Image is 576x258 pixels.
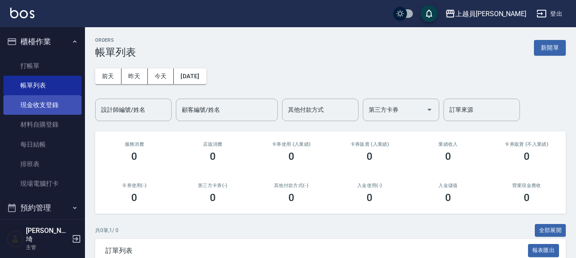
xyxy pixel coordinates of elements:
[341,142,399,147] h2: 卡券販賣 (入業績)
[341,183,399,188] h2: 入金使用(-)
[262,183,320,188] h2: 其他付款方式(-)
[534,43,566,51] a: 新開單
[423,103,436,116] button: Open
[174,68,206,84] button: [DATE]
[288,192,294,204] h3: 0
[3,197,82,219] button: 預約管理
[419,142,477,147] h2: 業績收入
[3,219,82,241] button: 報表及分析
[421,5,438,22] button: save
[524,192,530,204] h3: 0
[288,150,294,162] h3: 0
[528,244,559,257] button: 報表匯出
[26,227,69,244] h5: [PERSON_NAME]埼
[3,174,82,193] a: 現場電腦打卡
[131,150,137,162] h3: 0
[184,183,242,188] h2: 第三方卡券(-)
[419,183,477,188] h2: 入金儲值
[3,31,82,53] button: 櫃檯作業
[455,9,526,19] div: 上越員[PERSON_NAME]
[26,244,69,251] p: 主管
[210,150,216,162] h3: 0
[3,56,82,76] a: 打帳單
[497,142,556,147] h2: 卡券販賣 (不入業績)
[524,150,530,162] h3: 0
[7,230,24,247] img: Person
[535,224,566,237] button: 全部展開
[148,68,174,84] button: 今天
[184,142,242,147] h2: 店販消費
[262,142,320,147] h2: 卡券使用 (入業績)
[3,76,82,95] a: 帳單列表
[131,192,137,204] h3: 0
[95,37,136,43] h2: ORDERS
[367,192,373,204] h3: 0
[10,8,34,18] img: Logo
[534,40,566,56] button: 新開單
[95,68,121,84] button: 前天
[3,115,82,134] a: 材料自購登錄
[445,150,451,162] h3: 0
[367,150,373,162] h3: 0
[445,192,451,204] h3: 0
[3,95,82,115] a: 現金收支登錄
[210,192,216,204] h3: 0
[3,154,82,174] a: 排班表
[533,6,566,22] button: 登出
[95,227,119,234] p: 共 0 筆, 1 / 0
[3,135,82,154] a: 每日結帳
[105,183,164,188] h2: 卡券使用(-)
[95,46,136,58] h3: 帳單列表
[528,246,559,254] a: 報表匯出
[442,5,530,23] button: 上越員[PERSON_NAME]
[105,142,164,147] h3: 服務消費
[121,68,148,84] button: 昨天
[497,183,556,188] h2: 營業現金應收
[105,247,528,255] span: 訂單列表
